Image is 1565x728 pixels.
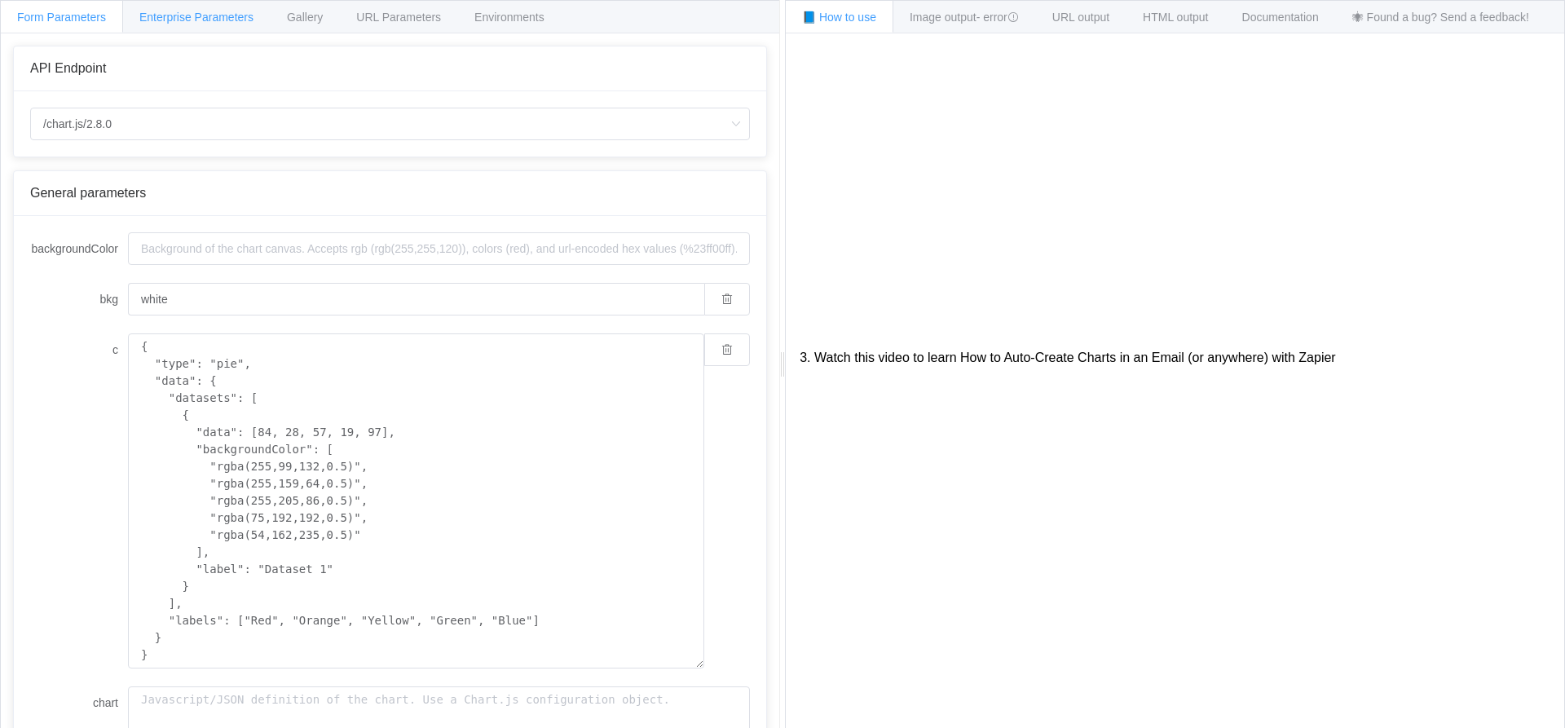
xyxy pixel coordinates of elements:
li: Watch this video to learn How to Auto-Create Charts in an Email (or anywhere) with Zapier [814,342,1552,373]
span: Form Parameters [17,11,106,24]
span: - error [976,11,1019,24]
span: Enterprise Parameters [139,11,253,24]
input: Background of the chart canvas. Accepts rgb (rgb(255,255,120)), colors (red), and url-encoded hex... [128,283,704,315]
span: Documentation [1242,11,1319,24]
span: Environments [474,11,544,24]
input: Background of the chart canvas. Accepts rgb (rgb(255,255,120)), colors (red), and url-encoded hex... [128,232,750,265]
span: API Endpoint [30,61,106,75]
span: Image output [910,11,1019,24]
label: bkg [30,283,128,315]
label: chart [30,686,128,719]
span: HTML output [1143,11,1208,24]
label: c [30,333,128,366]
span: 🕷 Found a bug? Send a feedback! [1352,11,1529,24]
span: General parameters [30,186,146,200]
span: Gallery [287,11,323,24]
span: 📘 How to use [802,11,876,24]
span: URL Parameters [356,11,441,24]
input: Select [30,108,750,140]
label: backgroundColor [30,232,128,265]
span: URL output [1052,11,1109,24]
